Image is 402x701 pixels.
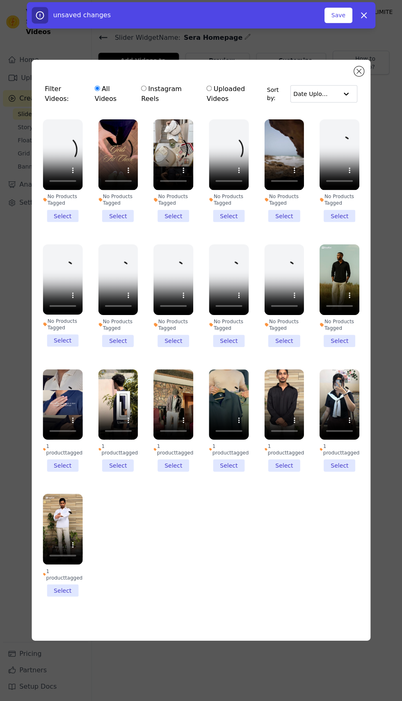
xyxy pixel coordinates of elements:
[43,568,83,581] div: 1 product tagged
[43,318,83,331] div: No Products Tagged
[354,67,363,77] button: Close modal
[319,443,359,456] div: 1 product tagged
[324,9,352,24] button: Save
[53,12,111,20] span: unsaved changes
[98,443,138,456] div: 1 product tagged
[153,194,193,207] div: No Products Tagged
[98,319,138,332] div: No Products Tagged
[206,84,263,105] label: Uploaded Videos
[141,84,195,105] label: Instagram Reels
[43,443,83,456] div: 1 product tagged
[264,443,304,456] div: 1 product tagged
[264,319,304,332] div: No Products Tagged
[319,194,359,207] div: No Products Tagged
[45,80,267,109] div: Filter Videos:
[153,443,193,456] div: 1 product tagged
[98,194,138,207] div: No Products Tagged
[319,319,359,332] div: No Products Tagged
[153,319,193,332] div: No Products Tagged
[267,86,357,103] div: Sort by:
[209,319,249,332] div: No Products Tagged
[209,443,249,456] div: 1 product tagged
[264,194,304,207] div: No Products Tagged
[43,194,83,207] div: No Products Tagged
[209,194,249,207] div: No Products Tagged
[94,84,130,105] label: All Videos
